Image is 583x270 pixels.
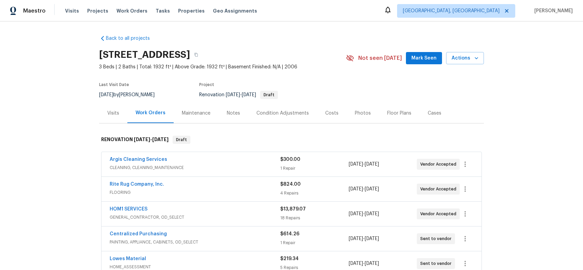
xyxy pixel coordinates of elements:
[365,187,379,191] span: [DATE]
[420,186,459,192] span: Vendor Accepted
[116,7,147,14] span: Work Orders
[532,7,573,14] span: [PERSON_NAME]
[280,165,348,172] div: 1 Repair
[65,7,79,14] span: Visits
[23,7,46,14] span: Maestro
[365,212,379,216] span: [DATE]
[349,187,363,191] span: [DATE]
[110,232,167,236] a: Centralized Purchasing
[280,239,348,246] div: 1 Repair
[110,214,280,221] span: GENERAL_CONTRACTOR, OD_SELECT
[156,9,170,13] span: Tasks
[280,232,299,236] span: $614.26
[406,52,442,65] button: Mark Seen
[428,110,441,117] div: Cases
[261,93,277,97] span: Draft
[199,92,278,97] span: Renovation
[110,157,167,162] a: Argis Cleaning Services
[280,157,300,162] span: $300.00
[110,189,280,196] span: FLOORING
[110,182,164,187] a: Rite Rug Company, Inc.
[355,110,371,117] div: Photos
[99,83,129,87] span: Last Visit Date
[365,261,379,266] span: [DATE]
[349,162,363,167] span: [DATE]
[349,210,379,217] span: -
[226,92,240,97] span: [DATE]
[242,92,256,97] span: [DATE]
[99,91,163,99] div: by [PERSON_NAME]
[325,110,338,117] div: Costs
[349,235,379,242] span: -
[280,256,299,261] span: $219.34
[101,136,169,144] h6: RENOVATION
[110,239,280,246] span: PAINTING, APPLIANCE, CABINETS, OD_SELECT
[446,52,484,65] button: Actions
[99,35,164,42] a: Back to all projects
[365,162,379,167] span: [DATE]
[411,54,437,63] span: Mark Seen
[134,137,169,142] span: -
[99,92,113,97] span: [DATE]
[182,110,210,117] div: Maintenance
[387,110,411,117] div: Floor Plans
[256,110,309,117] div: Condition Adjustments
[280,190,348,197] div: 4 Repairs
[199,83,214,87] span: Project
[349,236,363,241] span: [DATE]
[349,212,363,216] span: [DATE]
[110,164,280,171] span: CLEANING, CLEANING_MAINTENANCE
[213,7,257,14] span: Geo Assignments
[420,260,454,267] span: Sent to vendor
[99,64,346,70] span: 3 Beds | 2 Baths | Total: 1932 ft² | Above Grade: 1932 ft² | Basement Finished: N/A | 2006
[349,186,379,192] span: -
[190,49,202,61] button: Copy Address
[358,55,402,62] span: Not seen [DATE]
[173,136,190,143] span: Draft
[280,215,348,221] div: 18 Repairs
[420,235,454,242] span: Sent to vendor
[110,256,146,261] a: Lowes Material
[152,137,169,142] span: [DATE]
[136,109,166,116] div: Work Orders
[452,54,478,63] span: Actions
[87,7,108,14] span: Projects
[349,161,379,168] span: -
[280,207,306,212] span: $13,879.07
[280,182,301,187] span: $824.00
[420,210,459,217] span: Vendor Accepted
[99,129,484,151] div: RENOVATION [DATE]-[DATE]Draft
[107,110,119,117] div: Visits
[365,236,379,241] span: [DATE]
[110,207,147,212] a: HOM1 SERVICES
[226,92,256,97] span: -
[178,7,205,14] span: Properties
[99,51,190,58] h2: [STREET_ADDRESS]
[349,260,379,267] span: -
[227,110,240,117] div: Notes
[349,261,363,266] span: [DATE]
[420,161,459,168] span: Vendor Accepted
[134,137,150,142] span: [DATE]
[403,7,500,14] span: [GEOGRAPHIC_DATA], [GEOGRAPHIC_DATA]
